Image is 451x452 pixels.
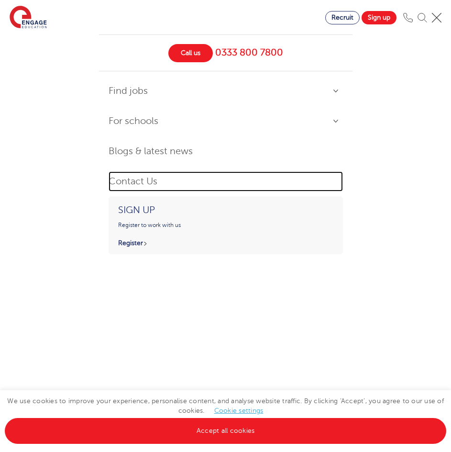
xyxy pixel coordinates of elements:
[418,13,427,23] img: Search
[109,171,343,192] a: Contact Us
[432,13,441,23] img: Mobile Menu
[331,14,353,21] span: Recruit
[5,418,446,444] a: Accept all cookies
[118,211,336,229] p: Register to work with us
[168,44,213,62] span: Call us
[214,407,264,414] a: Cookie settings
[118,239,336,247] p: Register
[109,141,343,162] a: Blogs & latest news
[109,81,343,102] a: Find jobs
[109,111,343,132] a: For schools
[10,6,47,30] img: Engage Education
[5,397,446,434] span: We use cookies to improve your experience, personalise content, and analyse website traffic. By c...
[403,13,413,23] img: Phone
[362,11,396,24] a: Sign up
[168,44,283,62] a: Call us 0333 800 7800
[215,45,283,61] span: 0333 800 7800
[109,196,343,254] a: Sign upRegister to work with usRegister
[325,11,360,24] a: Recruit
